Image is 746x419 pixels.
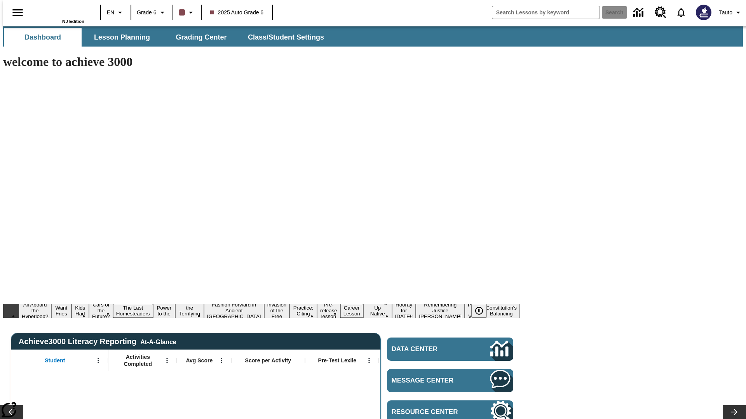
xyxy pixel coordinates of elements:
[137,9,157,17] span: Grade 6
[216,355,227,366] button: Open Menu
[289,298,317,324] button: Slide 10 Mixed Practice: Citing Evidence
[34,3,84,24] div: Home
[719,9,732,17] span: Tauto
[162,28,240,47] button: Grading Center
[3,26,743,47] div: SubNavbar
[465,301,483,320] button: Slide 16 Point of View
[483,298,520,324] button: Slide 17 The Constitution's Balancing Act
[34,3,84,19] a: Home
[3,55,520,69] h1: welcome to achieve 3000
[19,337,176,346] span: Achieve3000 Literacy Reporting
[134,5,170,19] button: Grade: Grade 6, Select a grade
[175,298,204,324] button: Slide 7 Attack of the Terrifying Tomatoes
[392,408,467,416] span: Resource Center
[210,9,264,17] span: 2025 Auto Grade 6
[45,357,65,364] span: Student
[471,304,495,318] div: Pause
[363,355,375,366] button: Open Menu
[161,355,173,366] button: Open Menu
[387,338,513,361] a: Data Center
[392,377,467,384] span: Message Center
[245,357,291,364] span: Score per Activity
[387,369,513,392] a: Message Center
[94,33,150,42] span: Lesson Planning
[629,2,650,23] a: Data Center
[363,298,392,324] button: Slide 13 Cooking Up Native Traditions
[723,405,746,419] button: Lesson carousel, Next
[83,28,161,47] button: Lesson Planning
[176,5,199,19] button: Class color is dark brown. Change class color
[24,33,61,42] span: Dashboard
[112,353,164,367] span: Activities Completed
[186,357,213,364] span: Avg Score
[62,19,84,24] span: NJ Edition
[204,301,264,320] button: Slide 8 Fashion Forward in Ancient Rome
[242,28,330,47] button: Class/Student Settings
[318,357,357,364] span: Pre-Test Lexile
[650,2,671,23] a: Resource Center, Will open in new tab
[89,301,113,320] button: Slide 4 Cars of the Future?
[3,28,331,47] div: SubNavbar
[264,295,290,326] button: Slide 9 The Invasion of the Free CD
[140,337,176,346] div: At-A-Glance
[92,355,104,366] button: Open Menu
[392,345,464,353] span: Data Center
[471,304,487,318] button: Pause
[103,5,128,19] button: Language: EN, Select a language
[113,304,153,318] button: Slide 5 The Last Homesteaders
[4,28,82,47] button: Dashboard
[248,33,324,42] span: Class/Student Settings
[153,298,176,324] button: Slide 6 Solar Power to the People
[691,2,716,23] button: Select a new avatar
[392,301,416,320] button: Slide 14 Hooray for Constitution Day!
[671,2,691,23] a: Notifications
[696,5,711,20] img: Avatar
[51,292,71,329] button: Slide 2 Do You Want Fries With That?
[19,301,51,320] button: Slide 1 All Aboard the Hyperloop?
[340,304,363,318] button: Slide 12 Career Lesson
[492,6,600,19] input: search field
[71,292,89,329] button: Slide 3 Dirty Jobs Kids Had To Do
[317,301,340,320] button: Slide 11 Pre-release lesson
[416,301,465,320] button: Slide 15 Remembering Justice O'Connor
[176,33,227,42] span: Grading Center
[107,9,114,17] span: EN
[716,5,746,19] button: Profile/Settings
[6,1,29,24] button: Open side menu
